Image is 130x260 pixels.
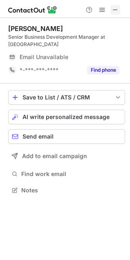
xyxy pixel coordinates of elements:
[8,185,125,196] button: Notes
[22,133,54,140] span: Send email
[20,53,68,61] span: Email Unavailable
[8,129,125,144] button: Send email
[22,94,111,101] div: Save to List / ATS / CRM
[8,149,125,163] button: Add to email campaign
[8,168,125,180] button: Find work email
[87,66,119,74] button: Reveal Button
[22,153,87,159] span: Add to email campaign
[8,90,125,105] button: save-profile-one-click
[8,110,125,124] button: AI write personalized message
[8,5,57,15] img: ContactOut v5.3.10
[22,114,110,120] span: AI write personalized message
[21,170,122,178] span: Find work email
[21,187,122,194] span: Notes
[8,33,125,48] div: Senior Business Development Manager at [GEOGRAPHIC_DATA]
[8,24,63,33] div: [PERSON_NAME]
